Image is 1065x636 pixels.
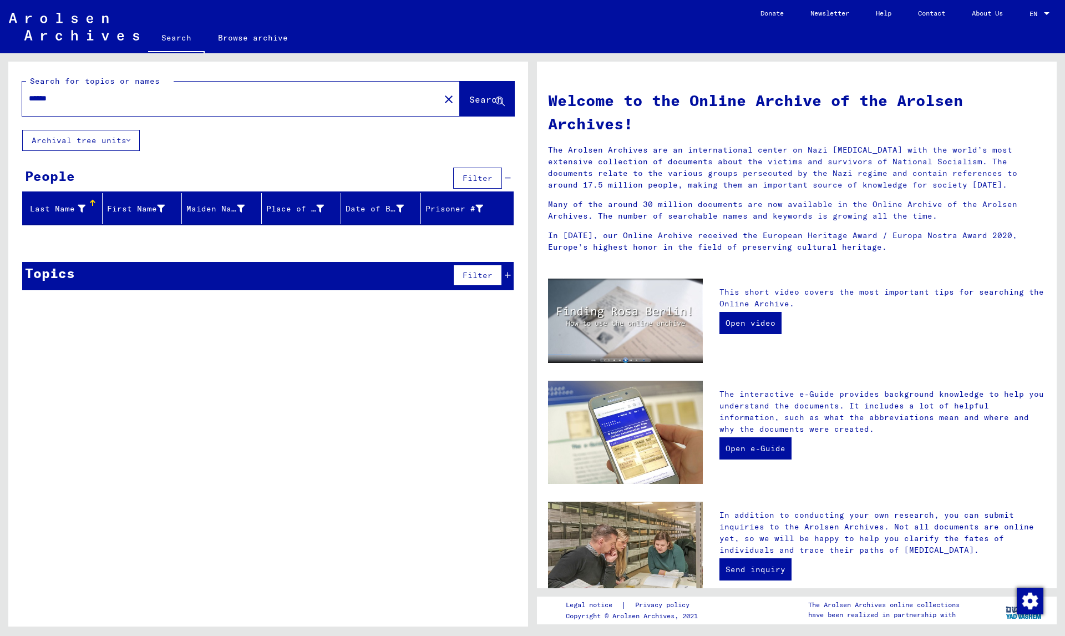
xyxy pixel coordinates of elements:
[103,193,182,224] mat-header-cell: First Name
[266,203,324,215] div: Place of Birth
[719,509,1046,556] p: In addition to conducting your own research, you can submit inquiries to the Arolsen Archives. No...
[22,130,140,151] button: Archival tree units
[25,263,75,283] div: Topics
[548,230,1046,253] p: In [DATE], our Online Archive received the European Heritage Award / Europa Nostra Award 2020, Eu...
[425,200,500,218] div: Prisoner #
[548,279,703,363] img: video.jpg
[463,173,493,183] span: Filter
[808,610,960,620] p: have been realized in partnership with
[548,144,1046,191] p: The Arolsen Archives are an international center on Nazi [MEDICAL_DATA] with the world’s most ext...
[186,203,245,215] div: Maiden Name
[469,94,503,105] span: Search
[205,24,301,51] a: Browse archive
[1029,10,1042,18] span: EN
[346,200,420,218] div: Date of Birth
[186,200,261,218] div: Maiden Name
[453,265,502,286] button: Filter
[566,599,621,611] a: Legal notice
[107,200,182,218] div: First Name
[460,82,514,116] button: Search
[421,193,514,224] mat-header-cell: Prisoner #
[30,76,160,86] mat-label: Search for topics or names
[808,600,960,610] p: The Arolsen Archives online collections
[548,502,703,605] img: inquiries.jpg
[548,89,1046,135] h1: Welcome to the Online Archive of the Arolsen Archives!
[341,193,421,224] mat-header-cell: Date of Birth
[626,599,703,611] a: Privacy policy
[548,381,703,484] img: eguide.jpg
[566,611,703,621] p: Copyright © Arolsen Archives, 2021
[453,168,502,189] button: Filter
[262,193,342,224] mat-header-cell: Place of Birth
[438,88,460,110] button: Clear
[719,558,792,581] a: Send inquiry
[719,286,1046,310] p: This short video covers the most important tips for searching the Online Archive.
[463,270,493,280] span: Filter
[719,312,782,334] a: Open video
[719,388,1046,435] p: The interactive e-Guide provides background knowledge to help you understand the documents. It in...
[9,13,139,41] img: Arolsen_neg.svg
[442,93,455,106] mat-icon: close
[346,203,404,215] div: Date of Birth
[548,199,1046,222] p: Many of the around 30 million documents are now available in the Online Archive of the Arolsen Ar...
[27,200,102,218] div: Last Name
[266,200,341,218] div: Place of Birth
[107,203,165,215] div: First Name
[182,193,262,224] mat-header-cell: Maiden Name
[23,193,103,224] mat-header-cell: Last Name
[148,24,205,53] a: Search
[25,166,75,186] div: People
[1003,596,1045,624] img: yv_logo.png
[1016,587,1043,614] div: Change consent
[566,599,703,611] div: |
[719,437,792,460] a: Open e-Guide
[425,203,484,215] div: Prisoner #
[27,203,85,215] div: Last Name
[1017,588,1043,614] img: Change consent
